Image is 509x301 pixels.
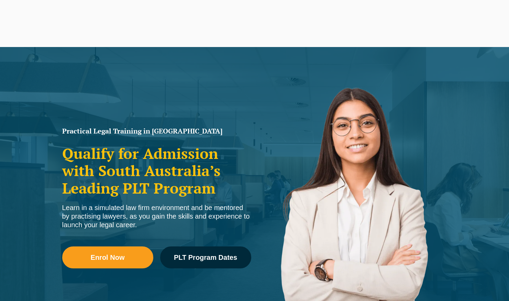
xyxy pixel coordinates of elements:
[91,254,125,261] span: Enrol Now
[62,204,251,229] div: Learn in a simulated law firm environment and be mentored by practising lawyers, as you gain the ...
[62,145,251,197] h2: Qualify for Admission with South Australia’s Leading PLT Program
[174,254,237,261] span: PLT Program Dates
[160,246,251,268] a: PLT Program Dates
[62,246,153,268] a: Enrol Now
[62,128,251,135] h1: Practical Legal Training in [GEOGRAPHIC_DATA]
